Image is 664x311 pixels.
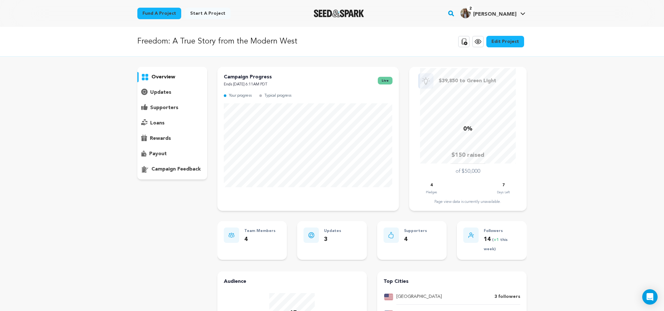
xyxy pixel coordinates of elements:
[224,278,360,285] h4: Audience
[494,238,500,242] span: +1
[324,227,341,235] p: Updates
[404,235,427,244] p: 4
[137,164,207,174] button: campaign feedback
[137,72,207,82] button: overview
[314,10,364,17] a: Seed&Spark Homepage
[497,189,510,195] p: Days Left
[502,182,505,189] p: 7
[244,227,276,235] p: Team Members
[378,77,393,84] span: live
[416,199,520,204] div: Page view data is currently unavailable.
[151,73,175,81] p: overview
[384,278,520,285] h4: Top Cities
[137,149,207,159] button: payout
[484,238,508,251] span: ( this week)
[460,8,516,18] div: Anita W.'s Profile
[150,89,171,96] p: updates
[494,293,520,301] p: 3 followers
[396,293,442,301] p: [GEOGRAPHIC_DATA]
[224,81,272,88] p: Ends [DATE] 6:11AM PDT
[185,8,231,19] a: Start a project
[486,36,524,47] a: Edit Project
[459,7,527,18] a: Anita W.'s Profile
[456,168,480,175] p: of $50,000
[642,289,658,305] div: Open Intercom Messenger
[150,104,178,112] p: supporters
[430,182,433,189] p: 4
[314,10,364,17] img: Seed&Spark Logo Dark Mode
[404,227,427,235] p: Supporters
[137,118,207,128] button: loans
[137,8,181,19] a: Fund a project
[150,119,165,127] p: loans
[244,235,276,244] p: 4
[460,8,471,18] img: 1e925fd204404c49.jpg
[459,7,527,20] span: Anita W.'s Profile
[137,36,297,47] p: Freedom: A True Story from the Modern West
[484,235,520,253] p: 14
[150,135,171,142] p: rewards
[151,165,201,173] p: campaign feedback
[467,5,474,12] span: 2
[224,73,272,81] p: Campaign Progress
[426,189,437,195] p: Pledges
[264,92,291,100] p: Typical progress
[149,150,167,158] p: payout
[137,103,207,113] button: supporters
[137,133,207,144] button: rewards
[229,92,252,100] p: Your progress
[484,227,520,235] p: Followers
[137,87,207,98] button: updates
[324,235,341,244] p: 3
[473,12,516,17] span: [PERSON_NAME]
[463,124,473,134] p: 0%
